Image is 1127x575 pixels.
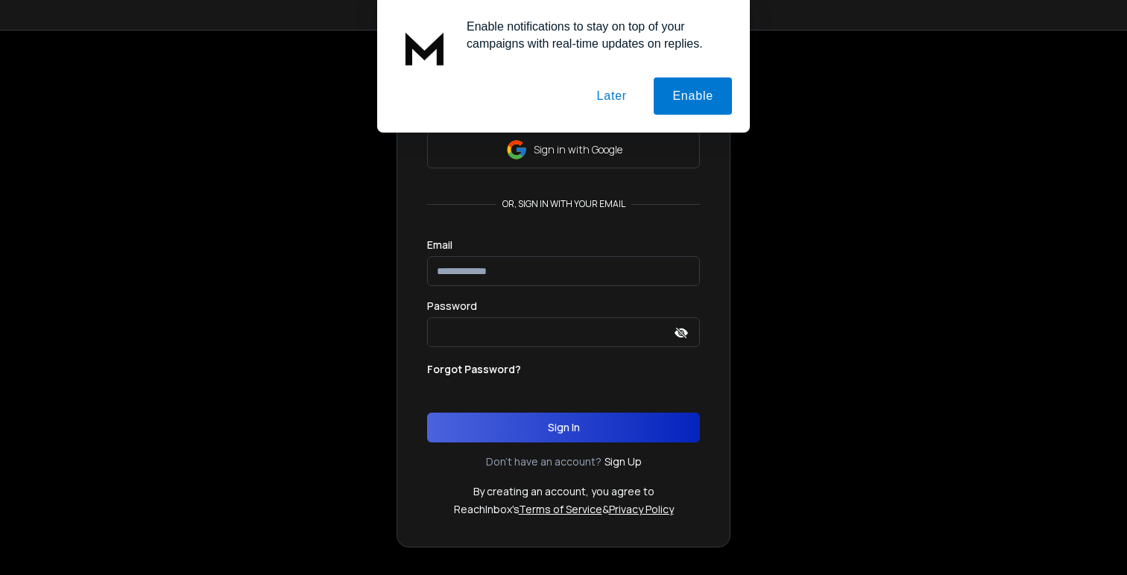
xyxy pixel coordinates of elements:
[609,502,674,516] a: Privacy Policy
[486,454,602,469] p: Don't have an account?
[519,502,602,516] a: Terms of Service
[427,240,452,250] label: Email
[427,131,700,168] button: Sign in with Google
[496,198,631,210] p: or, sign in with your email
[473,484,654,499] p: By creating an account, you agree to
[427,362,521,377] p: Forgot Password?
[534,142,622,157] p: Sign in with Google
[455,18,732,52] div: Enable notifications to stay on top of your campaigns with real-time updates on replies.
[578,77,645,115] button: Later
[427,413,700,442] button: Sign In
[454,502,674,517] p: ReachInbox's &
[395,18,455,77] img: notification icon
[427,301,477,311] label: Password
[604,454,642,469] a: Sign Up
[654,77,732,115] button: Enable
